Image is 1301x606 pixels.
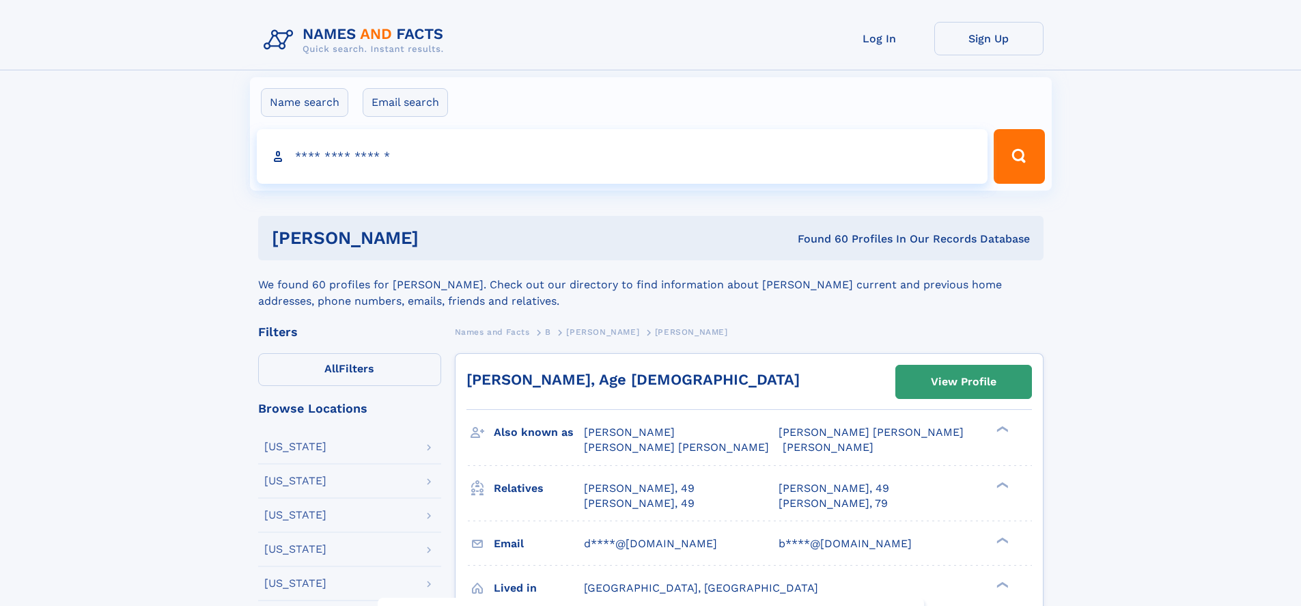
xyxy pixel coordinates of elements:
span: B [545,327,551,337]
div: ❯ [993,480,1009,489]
h3: Lived in [494,577,584,600]
h3: Email [494,532,584,555]
span: [GEOGRAPHIC_DATA], [GEOGRAPHIC_DATA] [584,581,818,594]
div: [US_STATE] [264,476,326,486]
a: [PERSON_NAME] [566,323,639,340]
a: Names and Facts [455,323,530,340]
span: All [324,362,339,375]
a: View Profile [896,366,1031,398]
label: Email search [363,88,448,117]
span: [PERSON_NAME] [584,426,675,439]
div: [US_STATE] [264,441,326,452]
span: [PERSON_NAME] [PERSON_NAME] [584,441,769,454]
img: Logo Names and Facts [258,22,455,59]
a: [PERSON_NAME], 49 [584,496,695,511]
a: [PERSON_NAME], 49 [779,481,889,496]
h3: Relatives [494,477,584,500]
span: [PERSON_NAME] [566,327,639,337]
label: Name search [261,88,348,117]
label: Filters [258,353,441,386]
a: [PERSON_NAME], 49 [584,481,695,496]
div: We found 60 profiles for [PERSON_NAME]. Check out our directory to find information about [PERSON... [258,260,1044,309]
input: search input [257,129,988,184]
div: ❯ [993,425,1009,434]
a: Log In [825,22,934,55]
div: [US_STATE] [264,578,326,589]
a: [PERSON_NAME], 79 [779,496,888,511]
span: [PERSON_NAME] [783,441,873,454]
span: [PERSON_NAME] [655,327,728,337]
div: Browse Locations [258,402,441,415]
a: [PERSON_NAME], Age [DEMOGRAPHIC_DATA] [466,371,800,388]
div: ❯ [993,536,1009,545]
h3: Also known as [494,421,584,444]
button: Search Button [994,129,1044,184]
a: Sign Up [934,22,1044,55]
div: ❯ [993,580,1009,589]
a: B [545,323,551,340]
div: View Profile [931,366,996,398]
div: Found 60 Profiles In Our Records Database [608,232,1030,247]
div: [US_STATE] [264,510,326,521]
span: [PERSON_NAME] [PERSON_NAME] [779,426,964,439]
div: Filters [258,326,441,338]
h1: [PERSON_NAME] [272,230,608,247]
div: [US_STATE] [264,544,326,555]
